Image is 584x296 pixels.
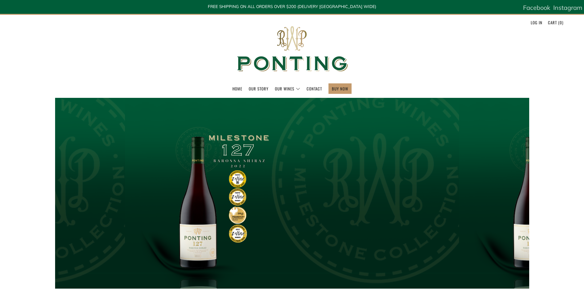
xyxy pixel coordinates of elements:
a: Facebook [523,2,550,14]
a: Instagram [553,2,582,14]
a: Contact [307,84,322,94]
a: Cart (0) [548,18,563,27]
a: Our Wines [275,84,300,94]
span: 0 [560,19,562,26]
span: Facebook [523,4,550,11]
a: Log in [531,18,542,27]
img: Ponting Wines [231,15,354,83]
span: Instagram [553,4,582,11]
a: Our Story [249,84,268,94]
a: BUY NOW [332,84,348,94]
a: Home [232,84,242,94]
